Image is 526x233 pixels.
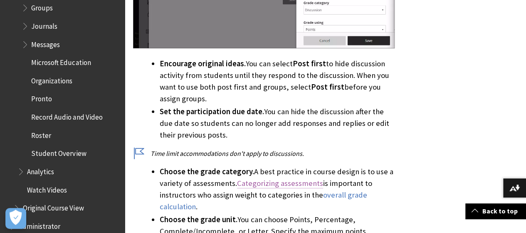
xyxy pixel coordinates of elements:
p: Time limit accommodations don't apply to discussions. [133,149,395,158]
a: Categorizing assessments [237,178,323,188]
span: Post first [293,59,326,68]
span: Watch Videos [27,183,67,194]
span: Record Audio and Video [31,110,102,121]
span: Post first [311,82,344,92]
span: Original Course View [23,201,84,213]
span: Encourage original ideas. [160,59,246,68]
a: Back to top [465,203,526,219]
span: Set the participation due date. [160,107,264,116]
span: Analytics [27,165,54,176]
span: Choose the grade category. [160,167,254,176]
span: Student Overview [31,147,86,158]
span: Journals [31,19,57,30]
li: You can hide the discussion after the due date so students can no longer add responses and replie... [160,106,395,141]
li: You can select to hide discussion activity from students until they respond to the discussion. Wh... [160,58,395,105]
button: Open Preferences [5,208,26,229]
span: Microsoft Education [31,55,91,67]
span: Administrator [19,219,60,230]
span: Messages [31,38,60,49]
span: Groups [31,1,53,12]
span: Organizations [31,74,72,85]
span: Pronto [31,92,52,103]
span: Roster [31,128,51,140]
li: A best practice in course design is to use a variety of assessments. is important to instructors ... [160,166,395,213]
span: Choose the grade unit. [160,215,237,224]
